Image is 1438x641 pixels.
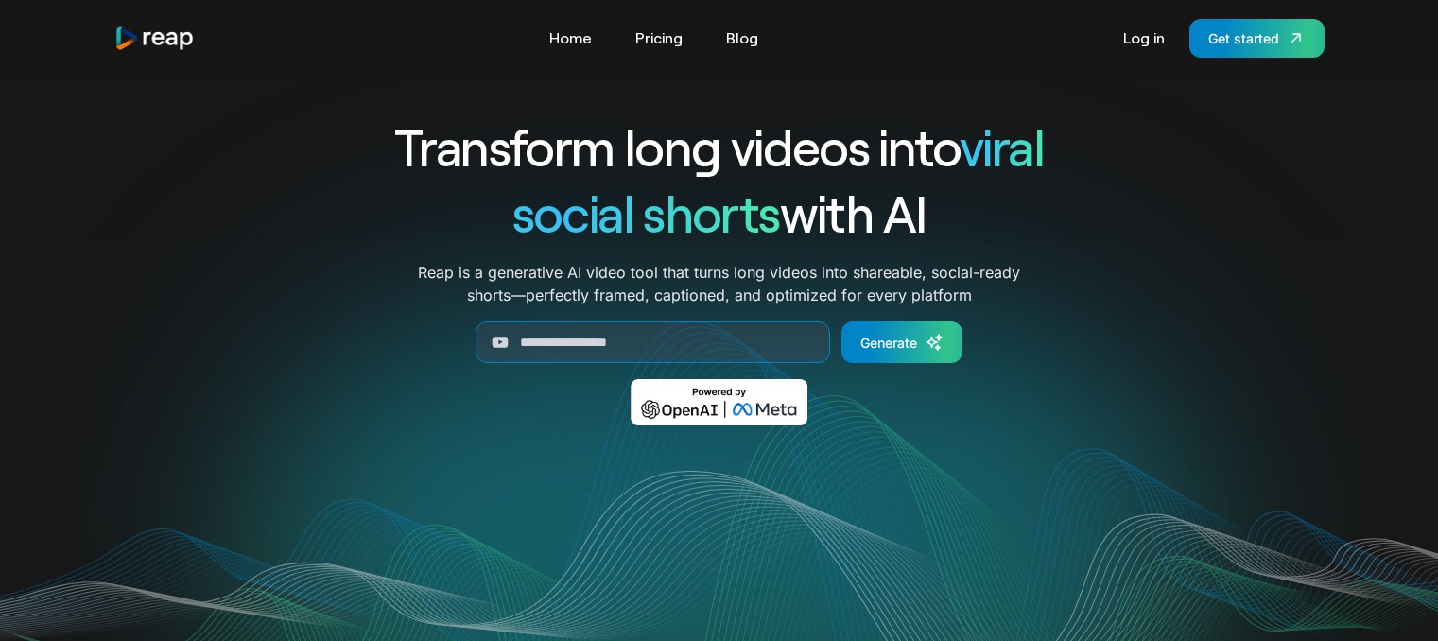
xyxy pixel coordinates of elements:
span: social shorts [512,182,780,243]
img: Powered by OpenAI & Meta [631,379,807,425]
div: Generate [860,333,917,353]
a: Blog [717,23,768,53]
p: Reap is a generative AI video tool that turns long videos into shareable, social-ready shorts—per... [418,261,1020,306]
h1: with AI [326,180,1113,246]
a: Generate [841,321,962,363]
a: Log in [1114,23,1174,53]
div: Get started [1208,28,1279,48]
a: Pricing [626,23,692,53]
a: Home [540,23,601,53]
span: viral [960,115,1044,177]
h1: Transform long videos into [326,113,1113,180]
a: home [114,26,196,51]
form: Generate Form [326,321,1113,363]
a: Get started [1189,19,1325,58]
img: reap logo [114,26,196,51]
